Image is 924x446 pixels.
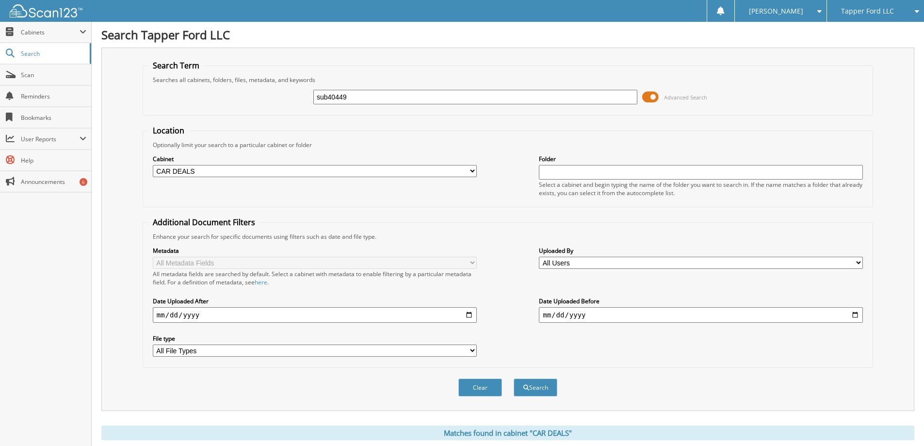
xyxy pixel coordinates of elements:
[664,94,707,101] span: Advanced Search
[21,156,86,165] span: Help
[21,178,86,186] span: Announcements
[153,247,477,255] label: Metadata
[539,155,863,163] label: Folder
[21,92,86,100] span: Reminders
[148,60,204,71] legend: Search Term
[21,50,85,58] span: Search
[458,379,502,396] button: Clear
[153,270,477,286] div: All metadata fields are searched by default. Select a cabinet with metadata to enable filtering b...
[539,247,863,255] label: Uploaded By
[21,71,86,79] span: Scan
[148,76,868,84] div: Searches all cabinets, folders, files, metadata, and keywords
[255,278,267,286] a: here
[148,232,868,241] div: Enhance your search for specific documents using filters such as date and file type.
[539,307,863,323] input: end
[153,297,477,305] label: Date Uploaded After
[539,297,863,305] label: Date Uploaded Before
[101,426,914,440] div: Matches found in cabinet "CAR DEALS"
[148,141,868,149] div: Optionally limit your search to a particular cabinet or folder
[153,307,477,323] input: start
[148,125,189,136] legend: Location
[10,4,82,17] img: scan123-logo-white.svg
[514,379,557,396] button: Search
[101,27,914,43] h1: Search Tapper Ford LLC
[80,178,87,186] div: 6
[539,181,863,197] div: Select a cabinet and begin typing the name of the folder you want to search in. If the name match...
[21,135,80,143] span: User Reports
[841,8,894,14] span: Tapper Ford LLC
[21,114,86,122] span: Bookmarks
[153,334,477,343] label: File type
[153,155,477,163] label: Cabinet
[21,28,80,36] span: Cabinets
[148,217,260,228] legend: Additional Document Filters
[749,8,803,14] span: [PERSON_NAME]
